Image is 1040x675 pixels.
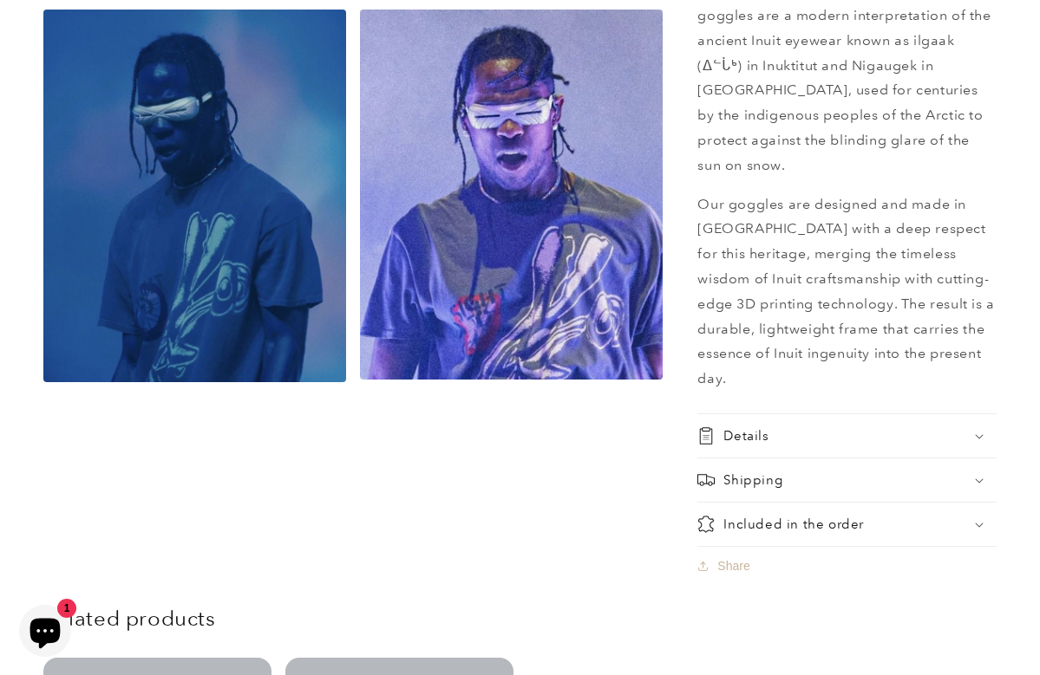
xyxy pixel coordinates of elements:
h2: Included in the order [723,516,864,533]
button: Share [697,547,755,585]
summary: Included in the order [697,503,997,546]
p: Our goggles are designed and made in [GEOGRAPHIC_DATA] with a deep respect for this heritage, mer... [697,192,997,392]
h2: Shipping [723,471,782,489]
summary: Shipping [697,458,997,502]
inbox-online-store-chat: Shopify online store chat [14,605,76,661]
summary: Details [697,414,997,458]
h2: Related products [43,605,997,632]
h2: Details [723,427,769,445]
